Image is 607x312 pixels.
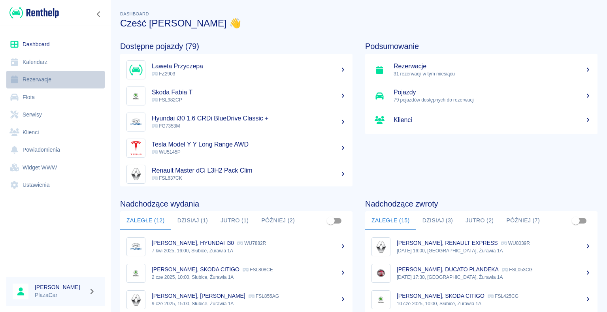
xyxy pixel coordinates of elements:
a: Serwisy [6,106,105,124]
p: WU8039R [501,241,530,246]
a: Kalendarz [6,53,105,71]
p: 79 pojazdów dostępnych do rezerwacji [394,96,591,103]
a: Image[PERSON_NAME], RENAULT EXPRESS WU8039R[DATE] 16:00, [GEOGRAPHIC_DATA], Żurawia 1A [365,233,598,260]
a: ImageTesla Model Y Y Long Range AWD WU5145P [120,135,353,161]
img: Image [128,115,143,130]
a: Ustawienia [6,176,105,194]
img: Image [128,266,143,281]
p: 10 cze 2025, 10:00, Słubice, Żurawia 1A [397,300,591,307]
button: Dzisiaj (1) [171,211,215,230]
a: Widget WWW [6,159,105,177]
h5: Tesla Model Y Y Long Range AWD [152,141,346,148]
span: FZ2903 [152,71,175,77]
p: [DATE] 17:30, [GEOGRAPHIC_DATA], Żurawia 1A [397,274,591,281]
a: Image[PERSON_NAME], SKODA CITIGO FSL808CE2 cze 2025, 10:00, Słubice, Żurawia 1A [120,260,353,286]
button: Jutro (2) [459,211,500,230]
h4: Nadchodzące zwroty [365,199,598,209]
span: FSL637CK [152,175,182,181]
p: 7 kwi 2025, 16:00, Słubice, Żurawia 1A [152,247,346,254]
img: Renthelp logo [9,6,59,19]
p: FSL808CE [243,267,273,273]
a: Flota [6,88,105,106]
button: Dzisiaj (3) [416,211,460,230]
h5: Pojazdy [394,88,591,96]
img: Image [128,239,143,254]
h5: Renault Master dCi L3H2 Pack Clim [152,167,346,175]
h6: [PERSON_NAME] [35,283,85,291]
h5: Hyundai i30 1.6 CRDi BlueDrive Classic + [152,115,346,122]
span: Dashboard [120,11,149,16]
h4: Podsumowanie [365,41,598,51]
span: Pokaż przypisane tylko do mnie [323,213,338,228]
button: Zwiń nawigację [93,9,105,19]
p: [PERSON_NAME], SKODA CITIGO [152,266,239,273]
p: [PERSON_NAME], RENAULT EXPRESS [397,240,498,246]
span: WU5145P [152,149,181,155]
a: Rezerwacje31 rezerwacji w tym miesiącu [365,57,598,83]
a: Image[PERSON_NAME], DUCATO PLANDEKA FSL053CG[DATE] 17:30, [GEOGRAPHIC_DATA], Żurawia 1A [365,260,598,286]
span: Pokaż przypisane tylko do mnie [568,213,583,228]
p: FSL053CG [502,267,533,273]
a: ImageLaweta Przyczepa FZ2903 [120,57,353,83]
p: 2 cze 2025, 10:00, Słubice, Żurawia 1A [152,274,346,281]
a: ImageSkoda Fabia T FSL982CP [120,83,353,109]
img: Image [128,292,143,307]
p: [PERSON_NAME], DUCATO PLANDEKA [397,266,499,273]
img: Image [128,62,143,77]
p: [DATE] 16:00, [GEOGRAPHIC_DATA], Żurawia 1A [397,247,591,254]
p: [PERSON_NAME], [PERSON_NAME] [152,293,245,299]
a: Klienci [6,124,105,141]
h4: Nadchodzące wydania [120,199,353,209]
p: FSL855AG [249,293,279,299]
p: WU7882R [237,241,266,246]
h5: Rezerwacje [394,62,591,70]
img: Image [128,167,143,182]
a: Dashboard [6,36,105,53]
button: Jutro (1) [214,211,255,230]
a: Image[PERSON_NAME], HYUNDAI I30 WU7882R7 kwi 2025, 16:00, Słubice, Żurawia 1A [120,233,353,260]
p: PlazaCar [35,291,85,299]
img: Image [373,239,388,254]
button: Później (7) [500,211,546,230]
h4: Dostępne pojazdy (79) [120,41,353,51]
p: FSL425CG [488,293,518,299]
h5: Laweta Przyczepa [152,62,346,70]
a: Pojazdy79 pojazdów dostępnych do rezerwacji [365,83,598,109]
h3: Cześć [PERSON_NAME] 👋 [120,18,598,29]
a: ImageHyundai i30 1.6 CRDi BlueDrive Classic + FG7353M [120,109,353,135]
a: Klienci [365,109,598,131]
img: Image [373,292,388,307]
a: ImageRenault Master dCi L3H2 Pack Clim FSL637CK [120,161,353,187]
p: [PERSON_NAME], HYUNDAI I30 [152,240,234,246]
h5: Klienci [394,116,591,124]
img: Image [128,88,143,103]
h5: Skoda Fabia T [152,88,346,96]
a: Powiadomienia [6,141,105,159]
p: 9 cze 2025, 15:00, Słubice, Żurawia 1A [152,300,346,307]
button: Zaległe (12) [120,211,171,230]
span: FG7353M [152,123,180,129]
button: Później (2) [255,211,301,230]
p: [PERSON_NAME], SKODA CITIGO [397,293,484,299]
span: FSL982CP [152,97,182,103]
img: Image [128,141,143,156]
a: Renthelp logo [6,6,59,19]
img: Image [373,266,388,281]
button: Zaległe (15) [365,211,416,230]
a: Rezerwacje [6,71,105,88]
p: 31 rezerwacji w tym miesiącu [394,70,591,77]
